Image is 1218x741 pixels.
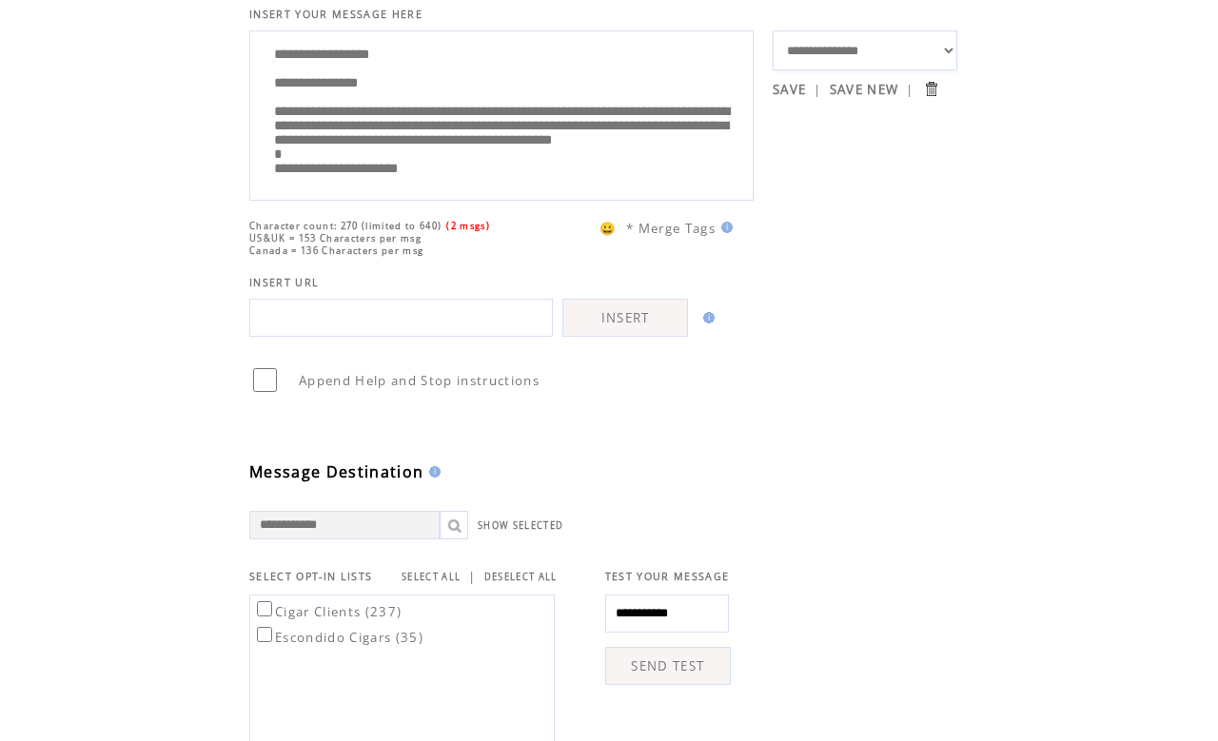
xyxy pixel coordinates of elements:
[922,80,940,98] input: Submit
[605,570,730,583] span: TEST YOUR MESSAGE
[716,222,733,233] img: help.gif
[299,372,540,389] span: Append Help and Stop instructions
[249,220,442,232] span: Character count: 270 (limited to 640)
[697,312,715,323] img: help.gif
[257,627,272,642] input: Escondido Cigars (35)
[773,81,806,98] a: SAVE
[446,220,490,232] span: (2 msgs)
[249,570,372,583] span: SELECT OPT-IN LISTS
[906,81,913,98] span: |
[249,232,422,244] span: US&UK = 153 Characters per msg
[249,8,422,21] span: INSERT YOUR MESSAGE HERE
[484,571,558,583] a: DESELECT ALL
[626,220,716,237] span: * Merge Tags
[423,466,441,478] img: help.gif
[814,81,821,98] span: |
[562,299,688,337] a: INSERT
[249,244,423,257] span: Canada = 136 Characters per msg
[249,276,319,289] span: INSERT URL
[605,647,731,685] a: SEND TEST
[402,571,461,583] a: SELECT ALL
[253,629,423,646] label: Escondido Cigars (35)
[599,220,617,237] span: 😀
[478,519,563,532] a: SHOW SELECTED
[253,603,402,620] label: Cigar Clients (237)
[468,568,476,585] span: |
[249,461,423,482] span: Message Destination
[830,81,899,98] a: SAVE NEW
[257,601,272,616] input: Cigar Clients (237)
